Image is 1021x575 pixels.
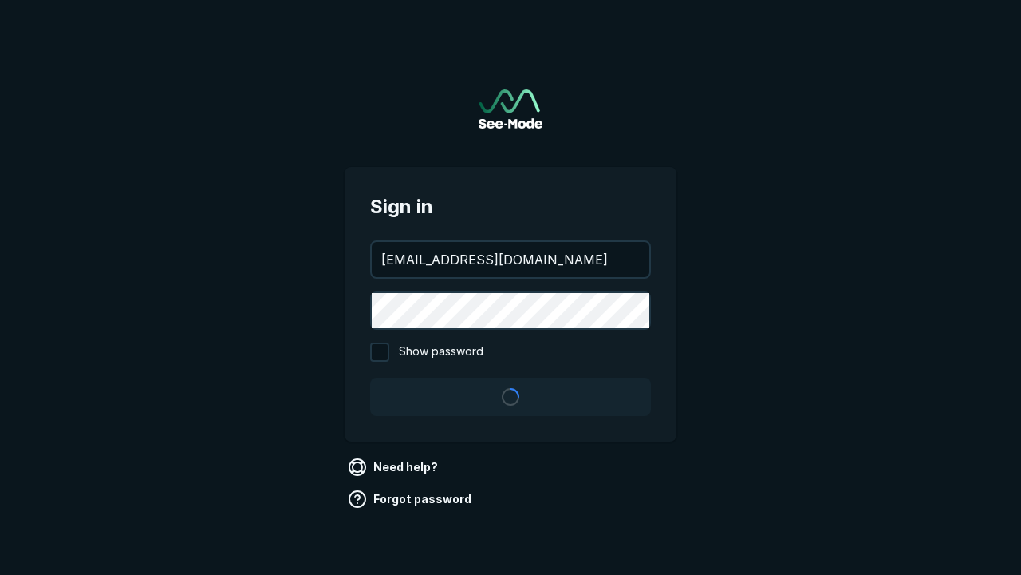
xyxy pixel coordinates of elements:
img: See-Mode Logo [479,89,542,129]
a: Go to sign in [479,89,542,129]
span: Sign in [370,192,651,221]
span: Show password [399,343,483,362]
input: your@email.com [372,242,649,277]
a: Need help? [345,454,444,480]
a: Forgot password [345,486,478,512]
